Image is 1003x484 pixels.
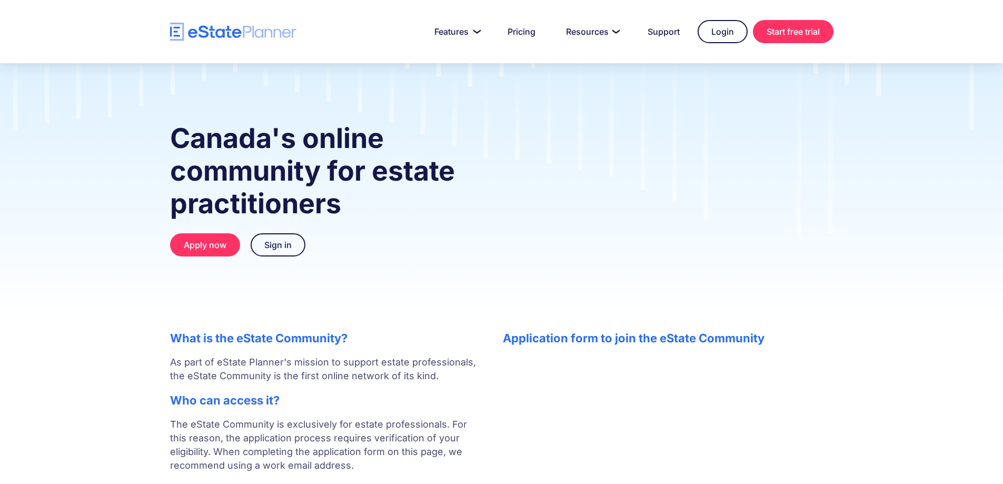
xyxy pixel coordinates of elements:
a: Resources [553,21,630,42]
a: Features [422,21,490,42]
strong: Canada's online community for estate practitioners [170,122,455,220]
p: As part of eState Planner's mission to support estate professionals, the eState Community is the ... [170,355,482,383]
a: Pricing [495,21,548,42]
h2: What is the eState Community? [170,331,482,345]
a: Login [698,20,748,43]
a: Apply now [170,233,240,256]
a: home [170,23,296,41]
a: Start free trial [753,20,833,43]
h2: Who can access it? [170,393,482,407]
a: Sign in [251,233,305,256]
h2: Application form to join the eState Community [503,331,833,345]
a: Support [635,21,692,42]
